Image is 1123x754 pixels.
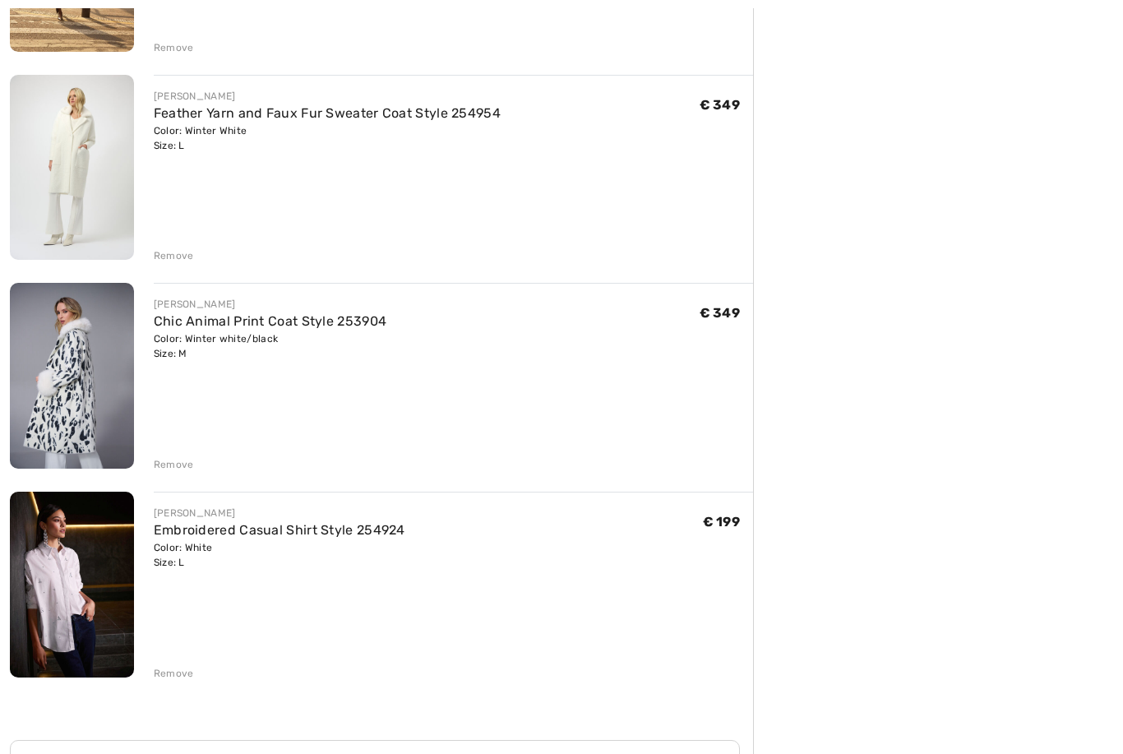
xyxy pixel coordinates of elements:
span: € 199 [703,514,741,530]
a: Chic Animal Print Coat Style 253904 [154,313,387,329]
a: Embroidered Casual Shirt Style 254924 [154,522,405,538]
div: Remove [154,248,194,263]
div: Color: White Size: L [154,540,405,570]
div: Remove [154,666,194,681]
div: Color: Winter White Size: L [154,123,501,153]
div: Remove [154,457,194,472]
div: Remove [154,40,194,55]
div: Color: Winter white/black Size: M [154,331,387,361]
div: [PERSON_NAME] [154,89,501,104]
span: € 349 [700,97,741,113]
img: Embroidered Casual Shirt Style 254924 [10,492,134,678]
span: € 349 [700,305,741,321]
div: [PERSON_NAME] [154,297,387,312]
div: [PERSON_NAME] [154,506,405,520]
a: Feather Yarn and Faux Fur Sweater Coat Style 254954 [154,105,501,121]
img: Feather Yarn and Faux Fur Sweater Coat Style 254954 [10,75,134,261]
img: Chic Animal Print Coat Style 253904 [10,283,134,469]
